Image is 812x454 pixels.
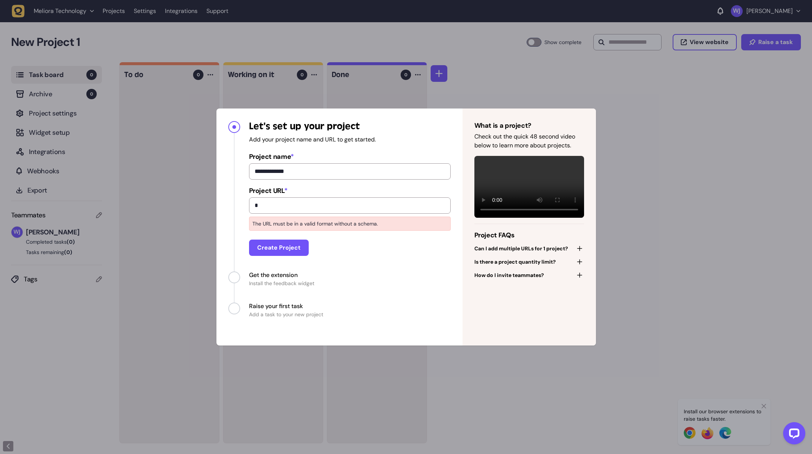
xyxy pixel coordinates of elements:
span: Can I add multiple URLs for 1 project? [474,245,568,252]
button: Can I add multiple URLs for 1 project? [474,243,584,254]
button: Create Project [249,240,309,256]
p: The URL must be in a valid format without a schema. [249,217,451,231]
h4: Let's set up your project [249,120,451,132]
p: Check out the quick 48 second video below to learn more about projects. [474,132,584,150]
span: Get the extension [249,271,314,280]
span: Project URL [249,186,451,196]
video: Your browser does not support the video tag. [474,156,584,218]
span: Is there a project quantity limit? [474,258,556,266]
h4: Project FAQs [474,230,584,240]
span: Raise your first task [249,302,323,311]
span: Install the feedback widget [249,280,314,287]
input: Project URL*The URL must be in a valid format without a schema. [249,197,451,214]
button: Is there a project quantity limit? [474,257,584,267]
p: Add your project name and URL to get started. [249,135,451,144]
iframe: LiveChat chat widget [777,419,808,450]
nav: Progress [216,109,463,330]
h4: What is a project? [474,120,584,131]
span: Add a task to your new project [249,311,323,318]
button: How do I invite teammates? [474,270,584,280]
input: Project name* [249,163,451,180]
span: Project name [249,151,451,162]
span: How do I invite teammates? [474,271,544,279]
